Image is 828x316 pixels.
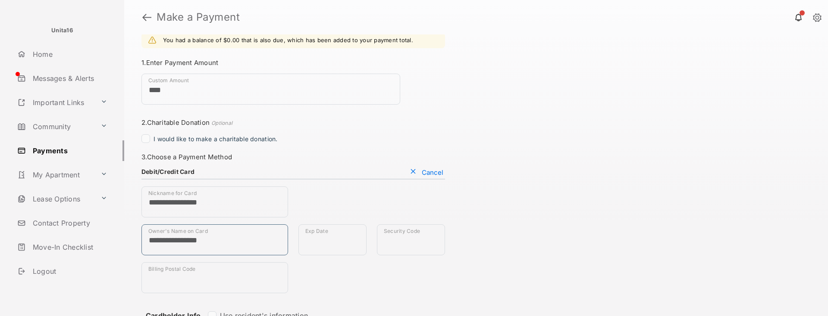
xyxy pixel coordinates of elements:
[163,36,413,45] em: You had a balance of $0.00 that is also due, which has been added to your payment total.
[14,189,97,209] a: Lease Options
[14,140,124,161] a: Payments
[157,12,240,22] strong: Make a Payment
[141,153,445,161] h3: 3. Choose a Payment Method
[14,44,124,65] a: Home
[154,135,278,143] span: I would like to make a charitable donation.
[14,237,124,257] a: Move-In Checklist
[14,116,97,137] a: Community
[14,213,124,233] a: Contact Property
[141,118,445,127] h3: 2. Charitable Donation
[211,120,232,126] em: Optional
[408,168,445,177] button: Cancel
[14,261,124,282] a: Logout
[14,92,97,113] a: Important Links
[51,26,73,35] p: Unita16
[14,164,97,185] a: My Apartment
[141,168,194,175] h4: Debit/Credit Card
[141,59,445,67] h3: 1. Enter Payment Amount
[14,68,124,89] a: Messages & Alerts
[298,186,445,224] iframe: Credit card field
